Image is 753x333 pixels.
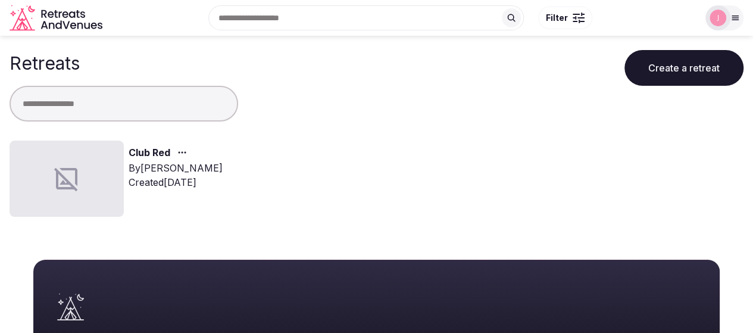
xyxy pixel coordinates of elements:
a: Visit the homepage [57,293,84,320]
a: Visit the homepage [10,5,105,32]
svg: Retreats and Venues company logo [10,5,105,32]
button: Create a retreat [624,50,743,86]
a: Club Red [129,145,170,161]
div: Created [DATE] [129,175,223,189]
button: Filter [538,7,592,29]
span: Filter [546,12,568,24]
h1: Retreats [10,52,80,74]
div: By [PERSON_NAME] [129,161,223,175]
img: jaltstadt [710,10,726,26]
